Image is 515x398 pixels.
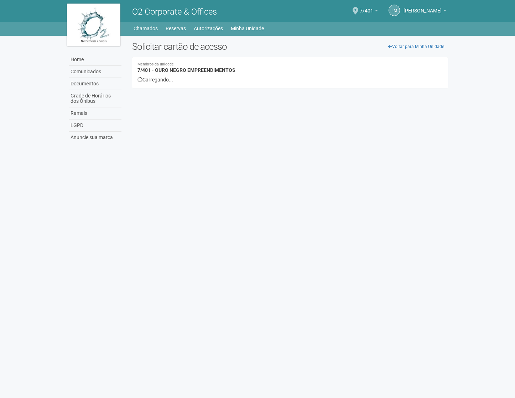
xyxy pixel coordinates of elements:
h2: Solicitar cartão de acesso [132,41,448,52]
a: LGPD [69,120,121,132]
a: Autorizações [194,23,223,33]
div: Carregando... [137,76,443,83]
a: Voltar para Minha Unidade [384,41,448,52]
a: Grade de Horários dos Ônibus [69,90,121,107]
a: Anuncie sua marca [69,132,121,143]
a: Ramais [69,107,121,120]
a: Reservas [166,23,186,33]
h4: 7/401 - OURO NEGRO EMPREENDIMENTOS [137,63,443,73]
span: O2 Corporate & Offices [132,7,217,17]
a: [PERSON_NAME] [404,9,446,15]
a: Chamados [134,23,158,33]
span: Liliane Maria Ribeiro Dutra [404,1,442,14]
a: 7/401 [360,9,378,15]
a: Documentos [69,78,121,90]
span: 7/401 [360,1,373,14]
small: Membros da unidade [137,63,443,67]
a: LM [389,5,400,16]
img: logo.jpg [67,4,120,46]
a: Comunicados [69,66,121,78]
a: Minha Unidade [231,23,264,33]
a: Home [69,54,121,66]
